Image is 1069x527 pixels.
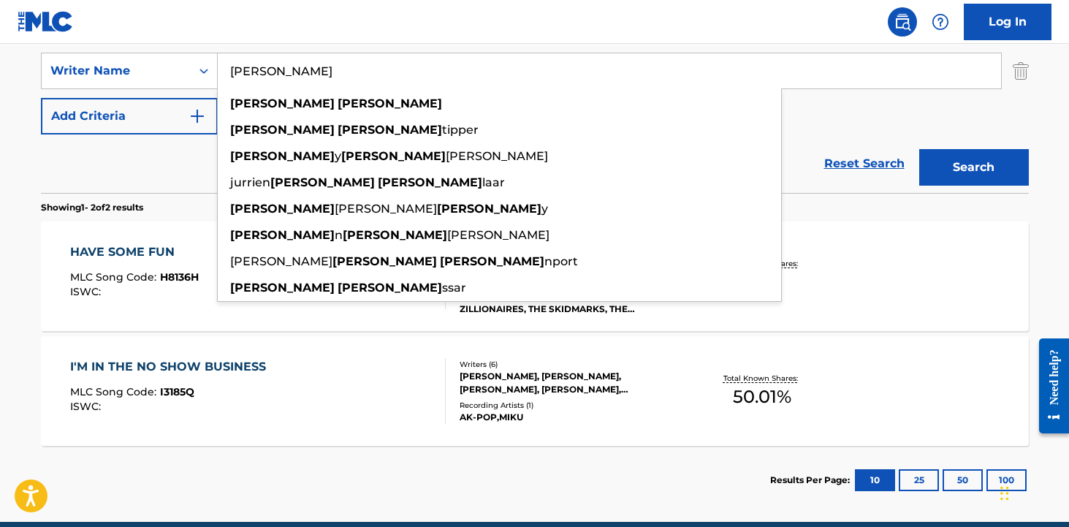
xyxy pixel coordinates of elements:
button: Add Criteria [41,98,218,134]
span: [PERSON_NAME] [447,228,549,242]
span: y [541,202,548,216]
img: MLC Logo [18,11,74,32]
strong: [PERSON_NAME] [341,149,446,163]
div: [PERSON_NAME], [PERSON_NAME], [PERSON_NAME], [PERSON_NAME], [PERSON_NAME], [PERSON_NAME] [PERSON_... [460,370,680,396]
p: Total Known Shares: [723,373,802,384]
div: Recording Artists ( 1 ) [460,400,680,411]
a: HAVE SOME FUNMLC Song Code:H8136HISWC:Writers (4)[PERSON_NAME] [PERSON_NAME], [PERSON_NAME], [PER... [41,221,1029,331]
strong: [PERSON_NAME] [230,228,335,242]
iframe: Resource Center [1028,327,1069,444]
div: Help [926,7,955,37]
span: ssar [442,281,466,295]
strong: [PERSON_NAME] [343,228,447,242]
span: jurrien [230,175,270,189]
a: Reset Search [817,148,912,180]
button: 100 [986,469,1027,491]
span: 50.01 % [733,384,791,410]
form: Search Form [41,7,1029,193]
strong: [PERSON_NAME] [440,254,544,268]
strong: [PERSON_NAME] [230,202,335,216]
strong: [PERSON_NAME] [437,202,541,216]
span: n [335,228,343,242]
strong: [PERSON_NAME] [230,281,335,295]
span: MLC Song Code : [70,270,160,284]
strong: [PERSON_NAME] [338,96,442,110]
div: I'M IN THE NO SHOW BUSINESS [70,358,273,376]
span: laar [482,175,505,189]
div: Writer Name [50,62,182,80]
strong: [PERSON_NAME] [338,281,442,295]
strong: [PERSON_NAME] [378,175,482,189]
img: search [894,13,911,31]
span: [PERSON_NAME] [230,254,332,268]
span: MLC Song Code : [70,385,160,398]
button: Search [919,149,1029,186]
span: H8136H [160,270,199,284]
div: THE SKIDMARKS, THE STONED, THE ZILLIONAIRES, THE SKIDMARKS, THE ZILLIONAIRES [460,289,680,316]
span: tipper [442,123,479,137]
strong: [PERSON_NAME] [230,96,335,110]
strong: [PERSON_NAME] [270,175,375,189]
button: 10 [855,469,895,491]
strong: [PERSON_NAME] [332,254,437,268]
strong: [PERSON_NAME] [338,123,442,137]
div: AK-POP,MIKU [460,411,680,424]
strong: [PERSON_NAME] [230,123,335,137]
p: Results Per Page: [770,474,853,487]
strong: [PERSON_NAME] [230,149,335,163]
span: [PERSON_NAME] [335,202,437,216]
img: help [932,13,949,31]
span: ISWC : [70,285,104,298]
div: Writers ( 6 ) [460,359,680,370]
div: Drag [1000,471,1009,515]
iframe: Chat Widget [996,457,1069,527]
a: I'M IN THE NO SHOW BUSINESSMLC Song Code:I3185QISWC:Writers (6)[PERSON_NAME], [PERSON_NAME], [PER... [41,336,1029,446]
button: 50 [943,469,983,491]
span: nport [544,254,578,268]
div: HAVE SOME FUN [70,243,199,261]
button: 25 [899,469,939,491]
img: Delete Criterion [1013,53,1029,89]
a: Public Search [888,7,917,37]
a: Log In [964,4,1051,40]
p: Showing 1 - 2 of 2 results [41,201,143,214]
img: 9d2ae6d4665cec9f34b9.svg [189,107,206,125]
span: I3185Q [160,385,194,398]
span: ISWC : [70,400,104,413]
span: y [335,149,341,163]
span: [PERSON_NAME] [446,149,548,163]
